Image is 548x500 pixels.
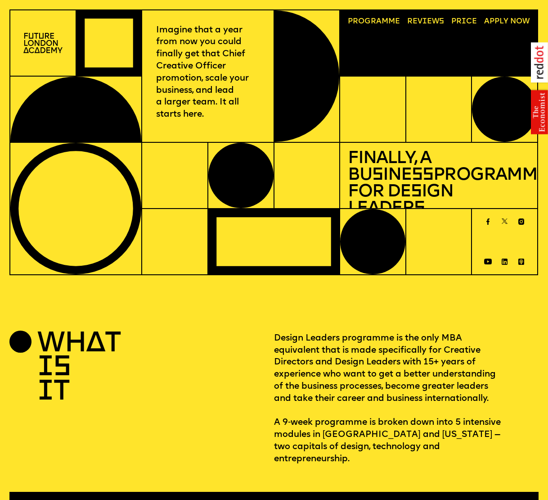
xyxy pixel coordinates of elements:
p: Design Leaders programme is the only MBA equivalent that is made specifically for Creative Direct... [274,332,539,465]
a: Programme [344,14,404,30]
a: Price [448,14,481,30]
p: Imagine that a year from now you could finally get that Chief Creative Officer promotion, scale y... [156,24,260,121]
h1: Finally, a Bu ine Programme for De ign Leader [348,150,530,217]
a: Apply now [480,14,533,30]
span: s [411,183,422,201]
span: ss [412,167,433,184]
a: Reviews [404,14,448,30]
span: s [414,200,425,218]
h2: WHAT IS IT [37,332,81,405]
span: a [376,18,382,25]
span: s [372,167,383,184]
span: A [484,18,490,25]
